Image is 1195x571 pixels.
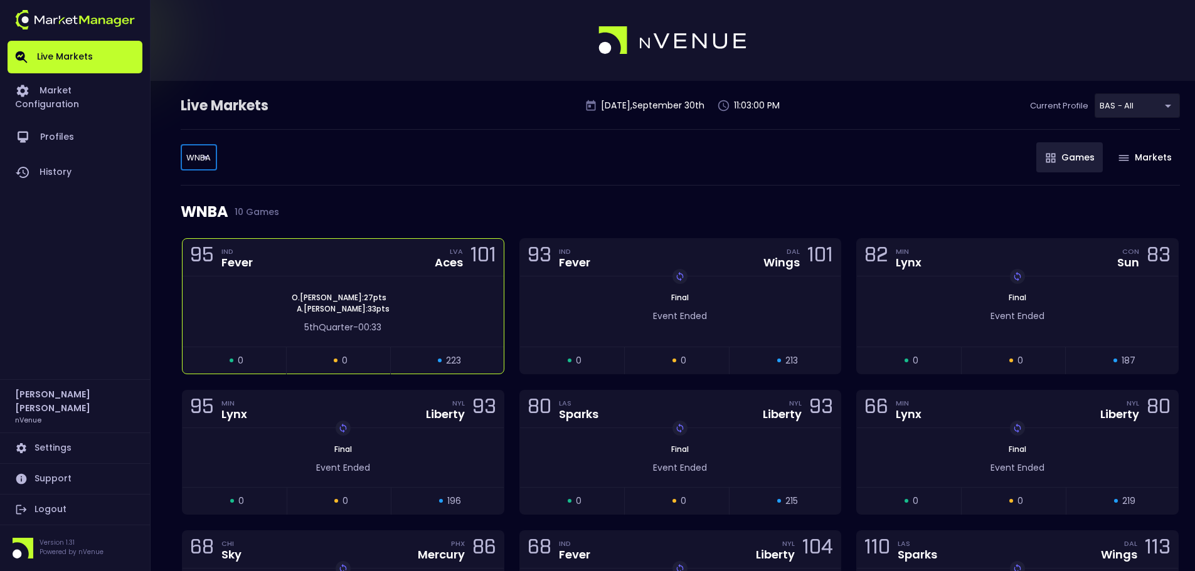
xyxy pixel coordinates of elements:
[1036,142,1103,172] button: Games
[913,495,918,508] span: 0
[190,397,214,421] div: 95
[898,538,937,548] div: LAS
[221,409,247,420] div: Lynx
[528,397,551,421] div: 80
[353,321,358,333] span: -
[653,461,707,474] span: Event Ended
[763,257,800,268] div: Wings
[40,538,104,547] p: Version 1.31
[450,246,463,256] div: LVA
[991,461,1044,474] span: Event Ended
[472,397,496,421] div: 93
[1122,354,1135,367] span: 187
[435,257,463,268] div: Aces
[1124,538,1137,548] div: DAL
[576,354,582,367] span: 0
[1122,495,1135,508] span: 219
[472,538,496,561] div: 86
[238,495,244,508] span: 0
[807,246,833,269] div: 101
[1017,354,1023,367] span: 0
[1101,549,1137,560] div: Wings
[221,257,253,268] div: Fever
[1100,409,1139,420] div: Liberty
[418,549,465,560] div: Mercury
[8,155,142,190] a: History
[896,257,921,268] div: Lynx
[331,444,356,454] span: Final
[343,495,348,508] span: 0
[8,120,142,155] a: Profiles
[528,538,551,561] div: 68
[181,186,1180,238] div: WNBA
[681,354,686,367] span: 0
[288,292,390,303] span: O . [PERSON_NAME] : 27 pts
[1046,153,1056,163] img: gameIcon
[8,41,142,73] a: Live Markets
[601,99,704,112] p: [DATE] , September 30 th
[8,73,142,120] a: Market Configuration
[785,495,798,508] span: 215
[221,538,242,548] div: CHI
[1109,142,1180,172] button: Markets
[559,246,590,256] div: IND
[181,145,217,170] div: BAS - All
[787,246,800,256] div: DAL
[293,303,393,315] span: A . [PERSON_NAME] : 33 pts
[40,547,104,557] p: Powered by nVenue
[1122,246,1139,256] div: CON
[228,207,279,217] span: 10 Games
[8,464,142,494] a: Support
[991,310,1044,322] span: Event Ended
[8,538,142,558] div: Version 1.31Powered by nVenue
[358,321,381,333] span: 00:33
[451,538,465,548] div: PHX
[675,423,685,433] img: replayImg
[1127,398,1139,408] div: NYL
[1095,93,1180,118] div: BAS - All
[1145,538,1171,561] div: 113
[913,354,918,367] span: 0
[447,495,461,508] span: 196
[559,257,590,268] div: Fever
[782,538,795,548] div: NYL
[1147,397,1171,421] div: 80
[1117,257,1139,268] div: Sun
[763,409,802,420] div: Liberty
[190,246,214,269] div: 95
[8,495,142,525] a: Logout
[756,549,795,560] div: Liberty
[1012,271,1022,281] img: replayImg
[785,354,798,367] span: 213
[576,495,582,508] span: 0
[559,538,590,548] div: IND
[598,26,748,55] img: logo
[181,96,334,116] div: Live Markets
[316,461,370,474] span: Event Ended
[653,310,707,322] span: Event Ended
[559,398,598,408] div: LAS
[190,538,214,561] div: 68
[675,271,685,281] img: replayImg
[1118,155,1129,161] img: gameIcon
[1030,100,1088,112] p: Current Profile
[15,10,135,29] img: logo
[896,246,921,256] div: MIN
[896,409,921,420] div: Lynx
[452,398,465,408] div: NYL
[667,292,693,303] span: Final
[470,246,496,269] div: 101
[15,415,41,424] h3: nVenue
[304,321,353,333] span: 5th Quarter
[221,398,247,408] div: MIN
[528,246,551,269] div: 93
[426,409,465,420] div: Liberty
[15,387,135,415] h2: [PERSON_NAME] [PERSON_NAME]
[864,397,888,421] div: 66
[667,444,693,454] span: Final
[338,423,348,433] img: replayImg
[789,398,802,408] div: NYL
[802,538,833,561] div: 104
[681,495,686,508] span: 0
[864,246,888,269] div: 82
